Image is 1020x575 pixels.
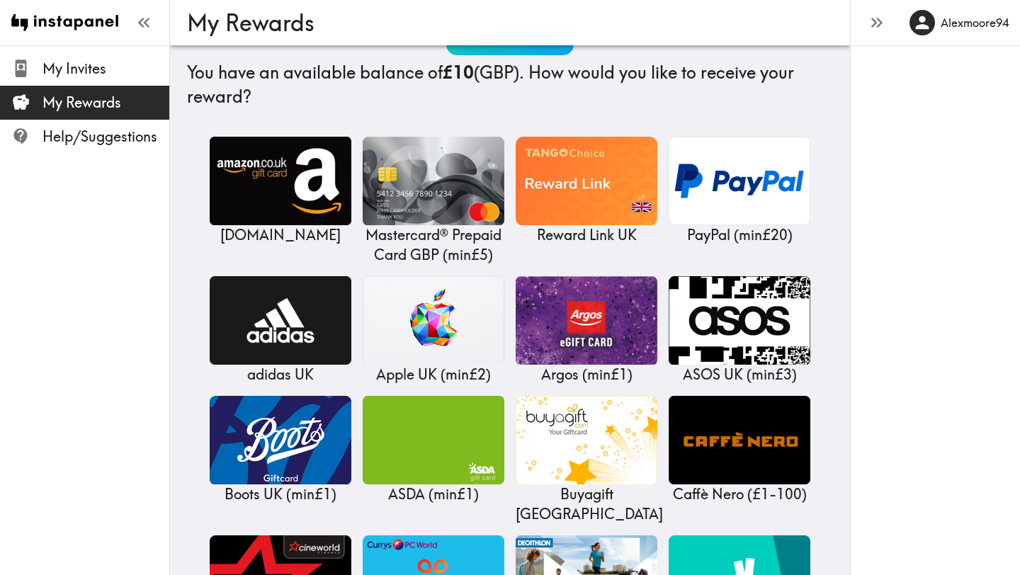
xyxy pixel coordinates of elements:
[187,61,833,108] h4: You have an available balance of (GBP) . How would you like to receive your reward?
[669,396,810,484] img: Caffè Nero
[363,365,504,385] p: Apple UK ( min £2 )
[363,396,504,484] img: ASDA
[941,15,1009,30] h6: Alexmoore94
[210,396,351,504] a: Boots UKBoots UK (min£1)
[669,484,810,504] p: Caffè Nero ( £1 - 100 )
[669,137,810,225] img: PayPal
[443,62,474,83] b: £10
[42,59,169,79] span: My Invites
[669,365,810,385] p: ASOS UK ( min £3 )
[669,276,810,385] a: ASOS UKASOS UK (min£3)
[516,225,657,245] p: Reward Link UK
[210,365,351,385] p: adidas UK
[516,396,657,484] img: Buyagift UK
[669,137,810,245] a: PayPalPayPal (min£20)
[516,137,657,245] a: Reward Link UKReward Link UK
[363,137,504,265] a: Mastercard® Prepaid Card GBPMastercard® Prepaid Card GBP (min£5)
[669,225,810,245] p: PayPal ( min £20 )
[363,276,504,365] img: Apple UK
[516,276,657,385] a: ArgosArgos (min£1)
[42,93,169,113] span: My Rewards
[210,137,351,225] img: Amazon.co.uk
[210,276,351,365] img: adidas UK
[363,484,504,504] p: ASDA ( min £1 )
[516,137,657,225] img: Reward Link UK
[516,484,657,524] p: Buyagift [GEOGRAPHIC_DATA]
[363,276,504,385] a: Apple UKApple UK (min£2)
[669,396,810,504] a: Caffè NeroCaffè Nero (£1-100)
[669,276,810,365] img: ASOS UK
[210,137,351,245] a: Amazon.co.uk[DOMAIN_NAME]
[516,396,657,524] a: Buyagift UKBuyagift [GEOGRAPHIC_DATA]
[363,225,504,265] p: Mastercard® Prepaid Card GBP ( min £5 )
[363,137,504,225] img: Mastercard® Prepaid Card GBP
[210,396,351,484] img: Boots UK
[42,127,169,147] span: Help/Suggestions
[516,365,657,385] p: Argos ( min £1 )
[210,484,351,504] p: Boots UK ( min £1 )
[516,276,657,365] img: Argos
[363,396,504,504] a: ASDAASDA (min£1)
[210,225,351,245] p: [DOMAIN_NAME]
[187,9,822,36] h3: My Rewards
[210,276,351,385] a: adidas UKadidas UK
